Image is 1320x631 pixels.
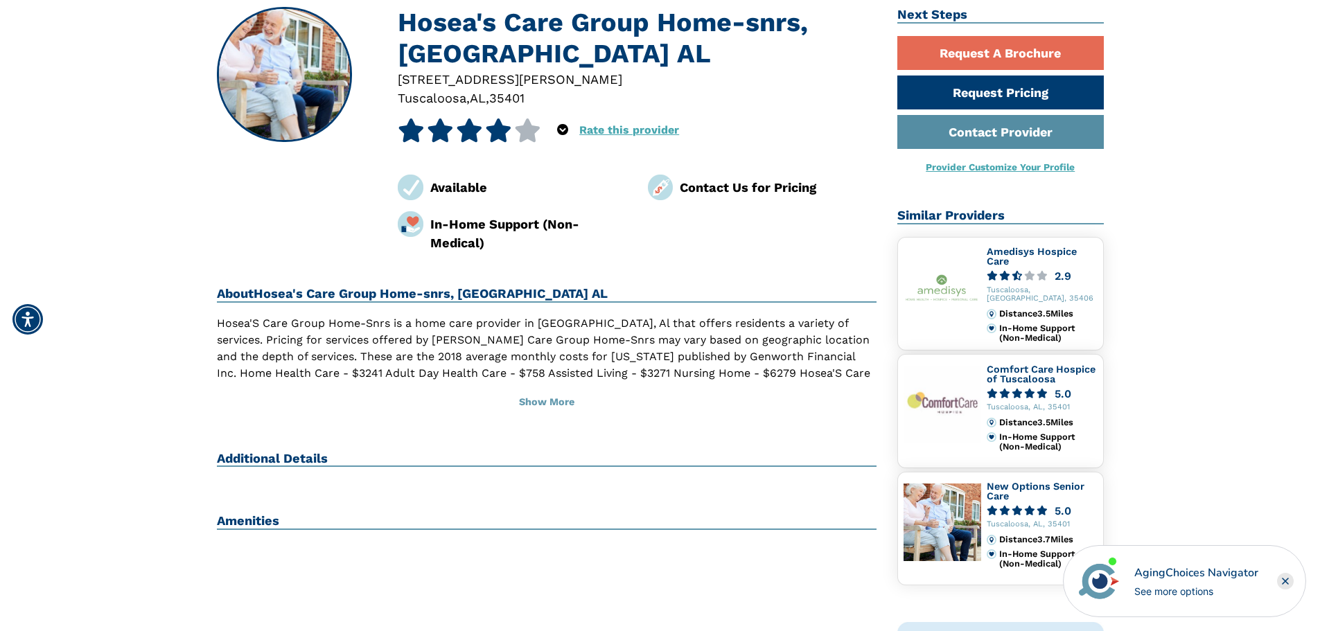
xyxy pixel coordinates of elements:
div: Available [430,178,627,197]
a: Comfort Care Hospice of Tuscaloosa [987,364,1095,384]
a: 5.0 [987,389,1098,399]
div: In-Home Support (Non-Medical) [999,549,1097,569]
div: In-Home Support (Non-Medical) [999,323,1097,344]
p: Hosea'S Care Group Home-Snrs is a home care provider in [GEOGRAPHIC_DATA], Al that offers residen... [217,315,877,415]
span: Tuscaloosa [398,91,466,105]
span: , [486,91,489,105]
div: See more options [1134,584,1258,598]
span: AL [470,91,486,105]
div: [STREET_ADDRESS][PERSON_NAME] [398,70,877,89]
h2: Similar Providers [897,208,1104,224]
div: In-Home Support (Non-Medical) [999,432,1097,452]
img: Hosea's Care Group Home-snrs, Tuscaloosa AL [218,8,351,141]
div: Popover trigger [557,118,568,142]
a: Request Pricing [897,75,1104,109]
a: New Options Senior Care [987,481,1084,501]
div: Tuscaloosa, AL, 35401 [987,520,1098,529]
img: distance.svg [987,535,996,544]
h2: Additional Details [217,451,877,468]
button: Show More [217,387,877,418]
div: Distance 3.5 Miles [999,418,1097,427]
h2: Amenities [217,513,877,530]
div: In-Home Support (Non-Medical) [430,215,627,253]
div: Close [1277,573,1294,589]
a: Rate this provider [579,123,679,136]
div: 5.0 [1055,389,1071,399]
div: Contact Us for Pricing [680,178,877,197]
div: Distance 3.7 Miles [999,535,1097,544]
a: Amedisys Hospice Care [987,246,1077,267]
a: 5.0 [987,506,1098,516]
div: Tuscaloosa, [GEOGRAPHIC_DATA], 35406 [987,286,1098,304]
div: Distance 3.5 Miles [999,309,1097,319]
img: distance.svg [987,418,996,427]
h1: Hosea's Care Group Home-snrs, [GEOGRAPHIC_DATA] AL [398,7,877,70]
h2: About Hosea's Care Group Home-snrs, [GEOGRAPHIC_DATA] AL [217,286,877,303]
img: distance.svg [987,309,996,319]
span: , [466,91,470,105]
div: AgingChoices Navigator [1134,565,1258,581]
img: avatar [1075,558,1123,605]
a: 2.9 [987,271,1098,281]
div: 2.9 [1055,271,1071,281]
a: Request A Brochure [897,36,1104,70]
div: Tuscaloosa, AL, 35401 [987,403,1098,412]
div: Accessibility Menu [12,304,43,335]
div: 5.0 [1055,506,1071,516]
img: primary.svg [987,432,996,442]
a: Provider Customize Your Profile [926,161,1075,172]
a: Contact Provider [897,115,1104,149]
h2: Next Steps [897,7,1104,24]
div: 35401 [489,89,525,107]
img: primary.svg [987,549,996,559]
img: primary.svg [987,323,996,333]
